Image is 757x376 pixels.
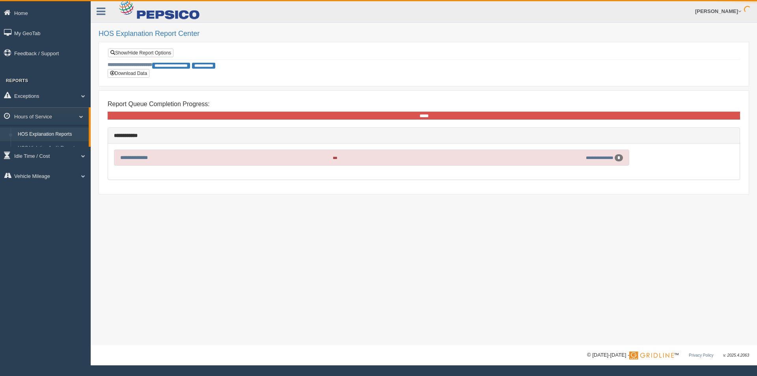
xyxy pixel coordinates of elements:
a: Privacy Policy [689,353,713,357]
span: v. 2025.4.2063 [723,353,749,357]
button: Download Data [108,69,149,78]
a: HOS Explanation Reports [14,127,89,142]
h4: Report Queue Completion Progress: [108,101,740,108]
a: Show/Hide Report Options [108,49,173,57]
img: Gridline [629,352,674,359]
div: © [DATE]-[DATE] - ™ [587,351,749,359]
a: HOS Violation Audit Reports [14,141,89,155]
h2: HOS Explanation Report Center [99,30,749,38]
